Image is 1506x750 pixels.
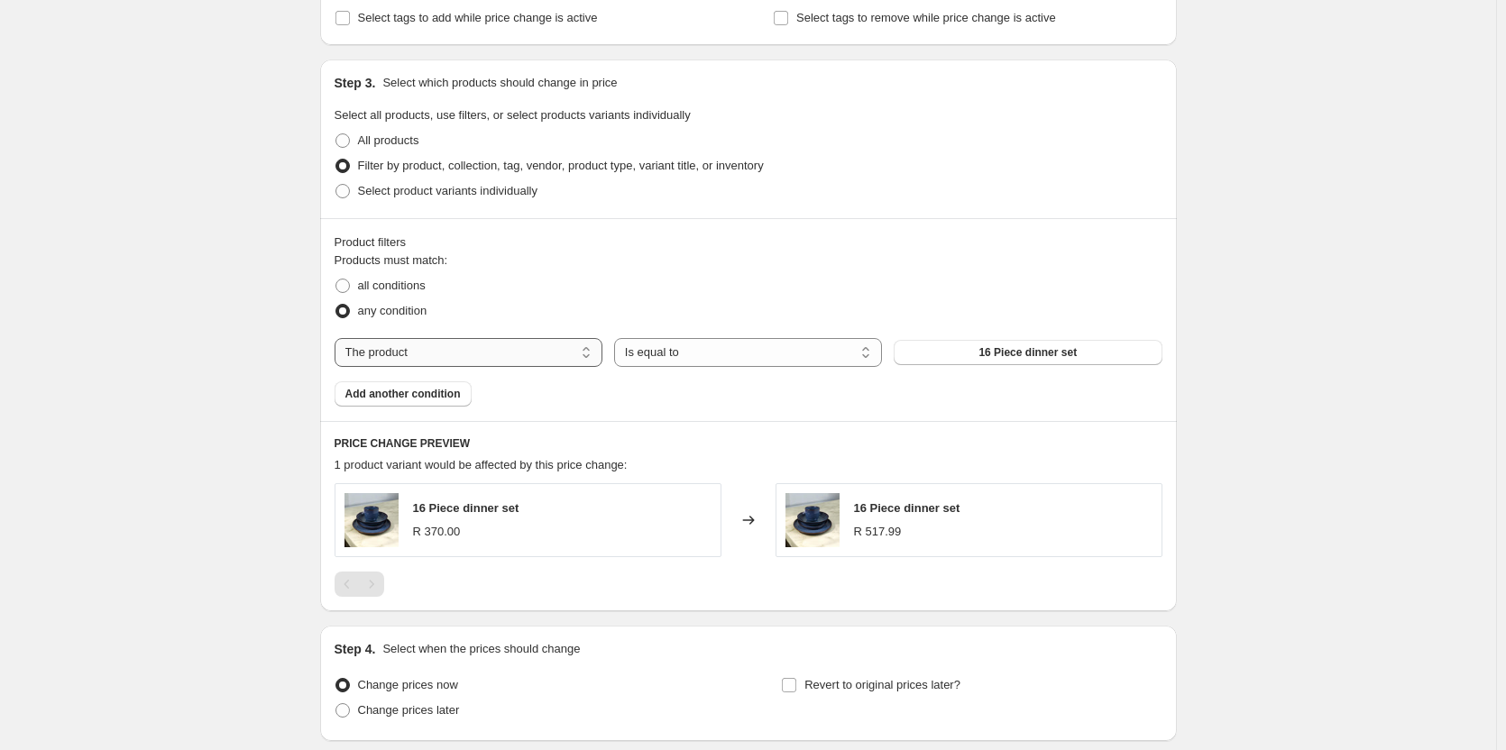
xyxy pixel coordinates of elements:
span: Select tags to remove while price change is active [796,11,1056,24]
span: Revert to original prices later? [804,678,960,691]
p: Select which products should change in price [382,74,617,92]
span: 16 Piece dinner set [978,345,1077,360]
span: Select all products, use filters, or select products variants individually [335,108,691,122]
span: All products [358,133,419,147]
div: R 370.00 [413,523,461,541]
div: R 517.99 [854,523,902,541]
button: 16 Piece dinner set [894,340,1162,365]
h2: Step 3. [335,74,376,92]
button: Add another condition [335,381,472,407]
span: Change prices later [358,703,460,717]
span: any condition [358,304,427,317]
div: Product filters [335,233,1162,252]
span: 1 product variant would be affected by this price change: [335,458,628,471]
img: rn-image_picker_lib_temp_beeaf0a9-e278-4efe-91b3-15bcca2c5a99_80x.jpg [344,493,399,547]
h2: Step 4. [335,640,376,658]
span: Select tags to add while price change is active [358,11,598,24]
p: Select when the prices should change [382,640,580,658]
span: Select product variants individually [358,184,537,197]
span: all conditions [358,279,426,292]
h6: PRICE CHANGE PREVIEW [335,436,1162,451]
span: 16 Piece dinner set [854,501,960,515]
img: rn-image_picker_lib_temp_beeaf0a9-e278-4efe-91b3-15bcca2c5a99_80x.jpg [785,493,840,547]
span: Filter by product, collection, tag, vendor, product type, variant title, or inventory [358,159,764,172]
span: 16 Piece dinner set [413,501,519,515]
span: Products must match: [335,253,448,267]
span: Change prices now [358,678,458,691]
span: Add another condition [345,387,461,401]
nav: Pagination [335,572,384,597]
